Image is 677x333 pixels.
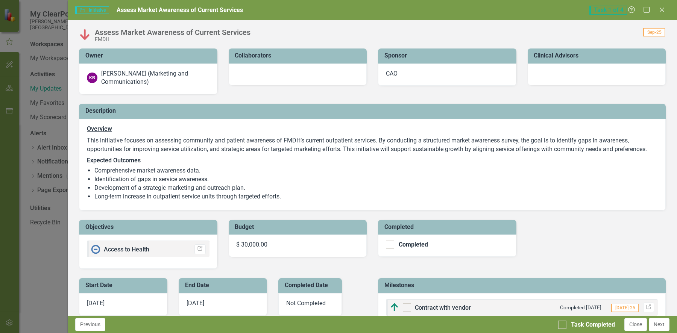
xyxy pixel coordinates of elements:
div: Task Completed [571,321,615,329]
img: Above Target [390,303,399,312]
h3: Completed Date [285,282,338,289]
li: Identification of gaps in service awareness. [94,175,658,184]
button: Close [624,318,647,331]
h3: End Date [185,282,263,289]
li: Development of a strategic marketing and outreach plan. [94,184,658,192]
h3: Milestones [384,282,662,289]
p: This initiative focuses on assessing community and patient awareness of FMDH’s current outpatient... [87,135,658,155]
li: Comprehensive market awareness data. [94,166,658,175]
h3: Clinical Advisors [534,52,662,59]
h3: Completed [384,224,513,230]
img: Below Plan [79,29,91,41]
li: Long-term increase in outpatient service units through targeted efforts. [94,192,658,201]
div: [PERSON_NAME] (Marketing and Communications) [101,70,209,87]
span: [DATE]-25 [611,304,639,312]
span: CAO [386,70,398,77]
h3: Start Date [85,282,164,289]
img: No Information [91,245,100,254]
h3: Collaborators [235,52,363,59]
button: Next [649,318,669,331]
h3: Budget [235,224,363,230]
button: Previous [75,318,105,331]
div: Not Completed [278,293,342,316]
span: [DATE] [187,300,204,307]
h3: Objectives [85,224,214,230]
span: Assess Market Awareness of Current Services [117,6,243,14]
span: Overview [87,125,112,132]
span: Contract with vendor [415,304,471,311]
span: Sep-25 [643,28,665,36]
small: Completed [DATE] [560,304,601,311]
strong: Expected Outcomes [87,157,141,164]
div: Assess Market Awareness of Current Services [95,28,250,36]
div: KB [87,73,97,83]
h3: Description [85,107,662,114]
span: Initiative [75,6,109,14]
span: $ 30,000.00 [237,241,268,248]
span: Task 1 of 4 [589,6,627,15]
span: Access to Health [104,246,149,253]
h3: Owner [85,52,214,59]
span: [DATE] [87,300,105,307]
h3: Sponsor [384,52,513,59]
div: FMDH [95,36,250,42]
